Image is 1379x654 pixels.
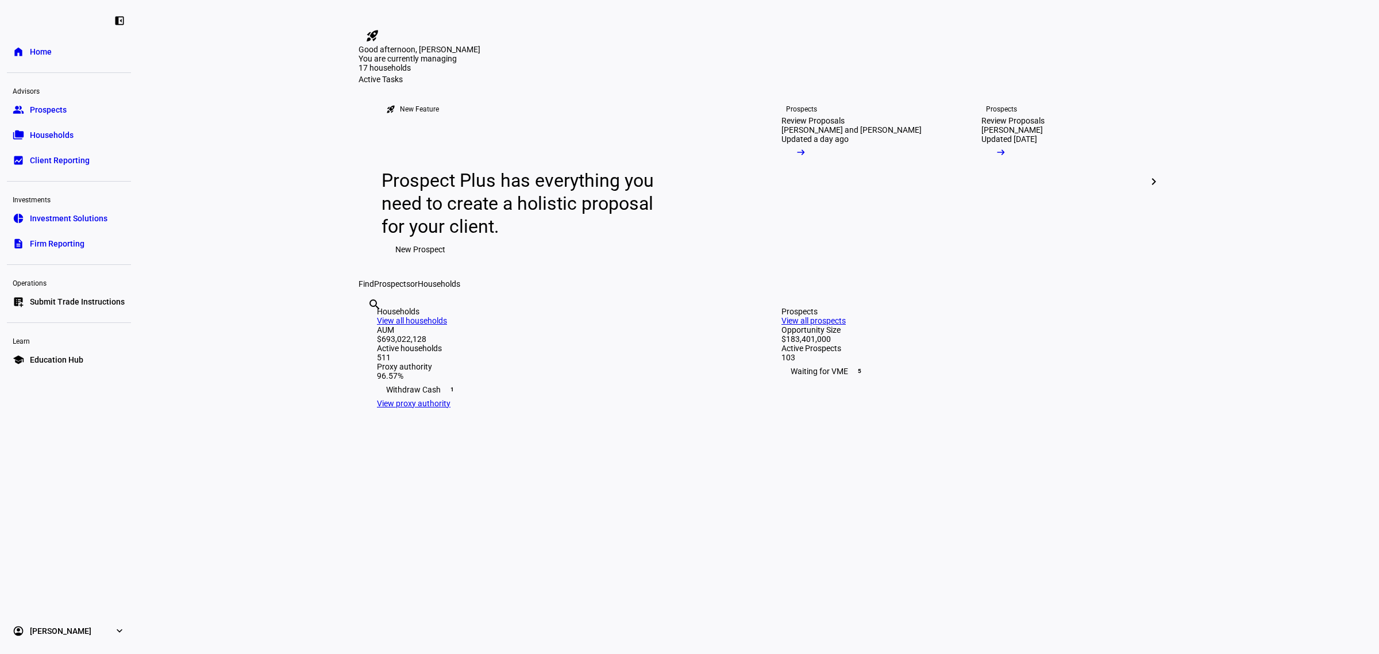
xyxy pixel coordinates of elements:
div: New Feature [400,105,439,114]
div: Investments [7,191,131,207]
div: Withdraw Cash [377,380,735,399]
eth-mat-symbol: group [13,104,24,116]
mat-icon: arrow_right_alt [795,147,807,158]
span: New Prospect [395,238,445,261]
div: [PERSON_NAME] and [PERSON_NAME] [781,125,922,134]
a: bid_landscapeClient Reporting [7,149,131,172]
div: Prospects [781,307,1140,316]
div: AUM [377,325,735,334]
mat-icon: search [368,298,382,311]
eth-mat-symbol: left_panel_close [114,15,125,26]
span: Households [30,129,74,141]
a: ProspectsReview Proposals[PERSON_NAME]Updated [DATE] [963,84,1154,279]
div: Find or [359,279,1158,288]
span: Education Hub [30,354,83,366]
a: groupProspects [7,98,131,121]
span: Firm Reporting [30,238,84,249]
mat-icon: arrow_right_alt [995,147,1007,158]
a: View all prospects [781,316,846,325]
eth-mat-symbol: home [13,46,24,57]
eth-mat-symbol: account_circle [13,625,24,637]
a: folder_copyHouseholds [7,124,131,147]
eth-mat-symbol: list_alt_add [13,296,24,307]
a: pie_chartInvestment Solutions [7,207,131,230]
a: View all households [377,316,447,325]
a: descriptionFirm Reporting [7,232,131,255]
mat-icon: chevron_right [1147,175,1161,188]
div: Active households [377,344,735,353]
div: Updated a day ago [781,134,849,144]
div: 511 [377,353,735,362]
eth-mat-symbol: folder_copy [13,129,24,141]
div: Active Prospects [781,344,1140,353]
div: Proxy authority [377,362,735,371]
div: [PERSON_NAME] [981,125,1043,134]
eth-mat-symbol: description [13,238,24,249]
span: Submit Trade Instructions [30,296,125,307]
mat-icon: rocket_launch [365,29,379,43]
span: Prospects [30,104,67,116]
span: Households [418,279,460,288]
div: Good afternoon, [PERSON_NAME] [359,45,1158,54]
span: Home [30,46,52,57]
div: Advisors [7,82,131,98]
a: homeHome [7,40,131,63]
div: Households [377,307,735,316]
div: Learn [7,332,131,348]
div: Waiting for VME [781,362,1140,380]
div: Operations [7,274,131,290]
a: ProspectsReview Proposals[PERSON_NAME] and [PERSON_NAME]Updated a day ago [763,84,954,279]
mat-icon: rocket_launch [386,105,395,114]
div: Review Proposals [981,116,1045,125]
div: 17 households [359,63,473,75]
div: Prospects [786,105,817,114]
div: 103 [781,353,1140,362]
span: Client Reporting [30,155,90,166]
div: $693,022,128 [377,334,735,344]
eth-mat-symbol: bid_landscape [13,155,24,166]
a: View proxy authority [377,399,450,408]
div: $183,401,000 [781,334,1140,344]
span: 5 [855,367,864,376]
span: Investment Solutions [30,213,107,224]
span: You are currently managing [359,54,457,63]
span: 1 [448,385,457,394]
span: Prospects [374,279,410,288]
eth-mat-symbol: pie_chart [13,213,24,224]
div: Active Tasks [359,75,1158,84]
div: Prospect Plus has everything you need to create a holistic proposal for your client. [382,169,665,238]
div: Review Proposals [781,116,845,125]
eth-mat-symbol: school [13,354,24,366]
input: Enter name of prospect or household [368,313,370,327]
eth-mat-symbol: expand_more [114,625,125,637]
span: [PERSON_NAME] [30,625,91,637]
div: Updated [DATE] [981,134,1037,144]
button: New Prospect [382,238,459,261]
div: Opportunity Size [781,325,1140,334]
div: Prospects [986,105,1017,114]
div: 96.57% [377,371,735,380]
